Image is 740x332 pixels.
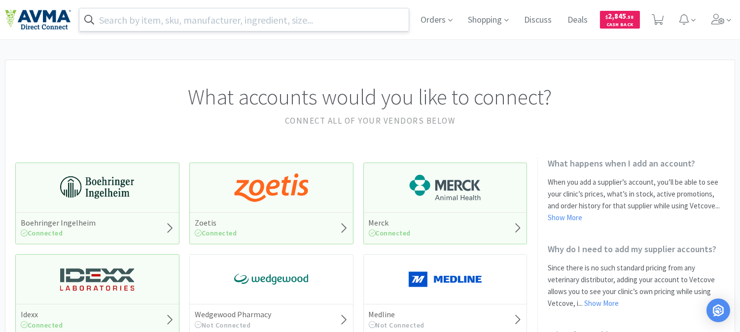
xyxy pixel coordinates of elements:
[195,309,271,320] h5: Wedgewood Pharmacy
[195,229,237,237] span: Connected
[21,218,96,228] h5: Boehringer Ingelheim
[369,229,411,237] span: Connected
[195,321,251,330] span: Not Connected
[369,321,425,330] span: Not Connected
[627,14,634,20] span: . 58
[548,158,725,169] h2: What happens when I add an account?
[21,321,63,330] span: Connected
[60,173,134,202] img: 730db3968b864e76bcafd0174db25112_22.png
[234,173,308,202] img: a673e5ab4e5e497494167fe422e9a3ab.png
[369,218,411,228] h5: Merck
[79,8,409,31] input: Search by item, sku, manufacturer, ingredient, size...
[5,9,71,30] img: e4e33dab9f054f5782a47901c742baa9_102.png
[584,299,619,308] a: Show More
[21,309,63,320] h5: Idexx
[195,218,237,228] h5: Zoetis
[21,229,63,237] span: Connected
[548,213,582,222] a: Show More
[548,243,725,255] h2: Why do I need to add my supplier accounts?
[15,80,725,114] h1: What accounts would you like to connect?
[548,262,725,309] p: Since there is no such standard pricing from any veterinary distributor, adding your account to V...
[606,11,634,21] span: 2,845
[521,16,556,25] a: Discuss
[15,114,725,128] h2: Connect all of your vendors below
[234,265,308,294] img: e40baf8987b14801afb1611fffac9ca4_8.png
[60,265,134,294] img: 13250b0087d44d67bb1668360c5632f9_13.png
[369,309,425,320] h5: Medline
[408,173,482,202] img: 6d7abf38e3b8462597f4a2f88dede81e_176.png
[600,6,640,33] a: $2,845.58Cash Back
[706,299,730,322] div: Open Intercom Messenger
[606,22,634,29] span: Cash Back
[564,16,592,25] a: Deals
[408,265,482,294] img: a646391c64b94eb2892348a965bf03f3_134.png
[606,14,608,20] span: $
[548,176,725,224] p: When you add a supplier’s account, you’ll be able to see your clinic’s prices, what’s in stock, a...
